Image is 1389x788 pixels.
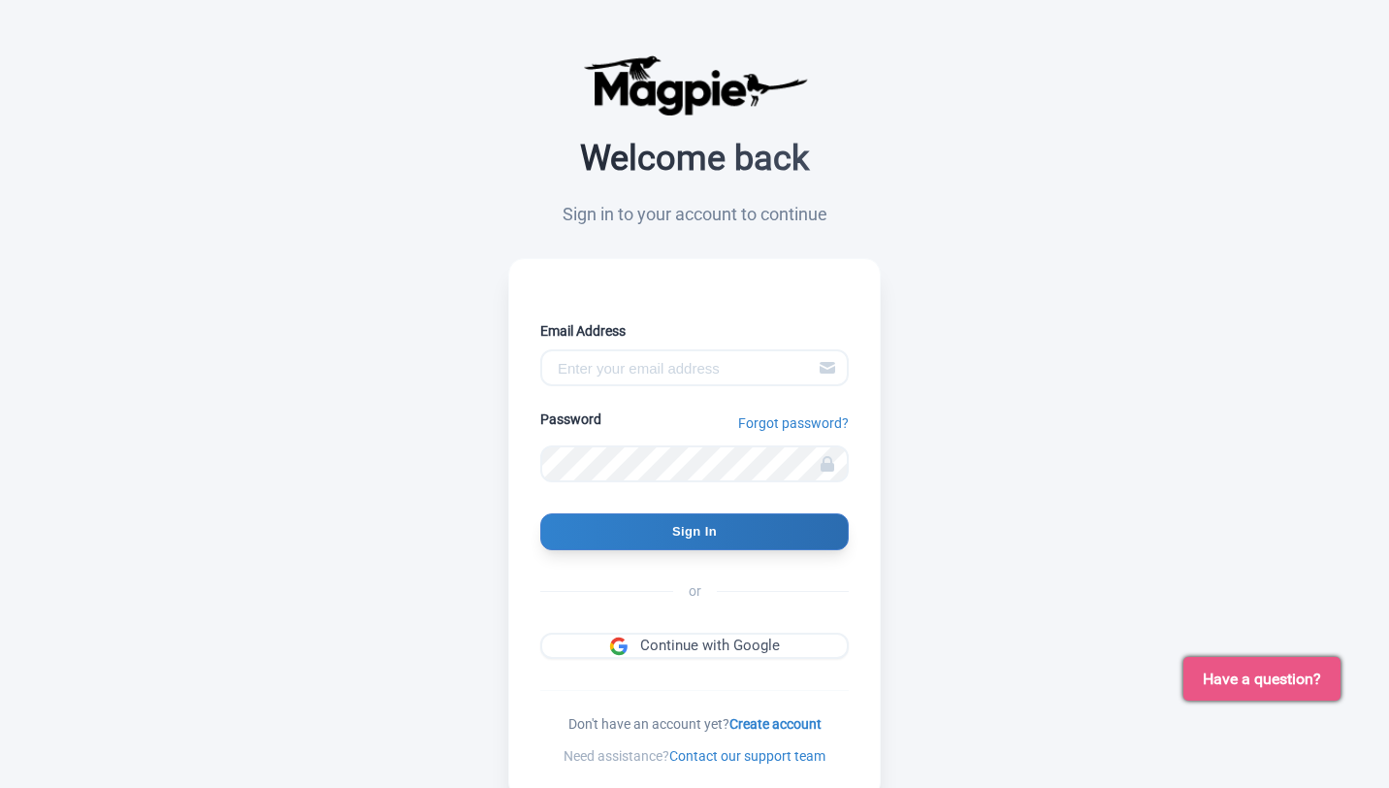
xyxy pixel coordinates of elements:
span: Have a question? [1203,668,1321,691]
a: Contact our support team [668,748,827,765]
div: Need assistance? [540,746,849,767]
p: Sign in to your account to continue [508,201,881,227]
input: Enter your email address [540,349,849,386]
button: Have a question? [1183,657,1341,701]
a: Create account [728,716,825,733]
span: or [673,581,717,602]
img: logo-ab69f6fb50320c5b225c76a69d11143b.png [578,54,811,116]
input: Sign In [540,513,849,550]
div: Don't have an account yet? [540,714,849,735]
label: Password [540,410,601,430]
h2: Welcome back [508,140,881,179]
a: Forgot password? [737,413,849,434]
a: Continue with Google [540,633,849,659]
label: Email Address [540,321,849,342]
